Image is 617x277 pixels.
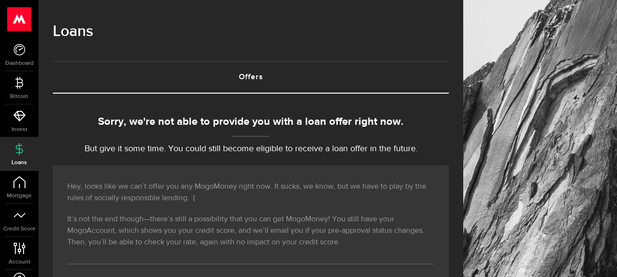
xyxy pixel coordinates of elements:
h1: Loans [53,19,449,44]
p: But give it some time. You could still become eligible to receive a loan offer in the future. [53,143,449,156]
a: Offers [53,62,449,93]
p: Hey, looks like we can’t offer you any MogoMoney right now. It sucks, we know, but we have to pla... [67,181,434,204]
div: Sorry, we're not able to provide you with a loan offer right now. [53,114,449,130]
p: It’s not the end though—there’s still a possibility that you can get MogoMoney! You still have yo... [67,214,434,248]
iframe: LiveChat chat widget [577,237,617,277]
ul: Tabs Navigation [53,61,449,94]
